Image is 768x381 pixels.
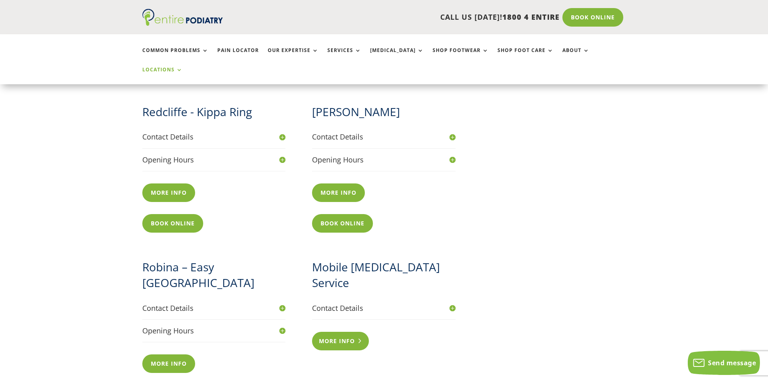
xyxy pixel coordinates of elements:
[327,48,361,65] a: Services
[142,48,208,65] a: Common Problems
[142,67,183,84] a: Locations
[312,183,365,202] a: More info
[142,326,286,336] h4: Opening Hours
[562,48,589,65] a: About
[562,8,623,27] a: Book Online
[497,48,554,65] a: Shop Foot Care
[142,183,195,202] a: More info
[142,9,223,26] img: logo (1)
[312,259,456,295] h2: Mobile [MEDICAL_DATA] Service
[142,132,286,142] h4: Contact Details
[217,48,259,65] a: Pain Locator
[142,259,286,295] h2: Robina – Easy [GEOGRAPHIC_DATA]
[312,303,456,313] h4: Contact Details
[688,351,760,375] button: Send message
[142,104,286,124] h2: Redcliffe - Kippa Ring
[312,332,369,350] a: More info
[312,132,456,142] h4: Contact Details
[142,155,286,165] h4: Opening Hours
[312,104,456,124] h2: [PERSON_NAME]
[268,48,318,65] a: Our Expertise
[502,12,560,22] span: 1800 4 ENTIRE
[370,48,424,65] a: [MEDICAL_DATA]
[142,354,195,373] a: More info
[142,303,286,313] h4: Contact Details
[312,214,373,233] a: Book Online
[708,358,756,367] span: Send message
[142,19,223,27] a: Entire Podiatry
[142,214,203,233] a: Book Online
[312,155,456,165] h4: Opening Hours
[433,48,489,65] a: Shop Footwear
[254,12,560,23] p: CALL US [DATE]!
